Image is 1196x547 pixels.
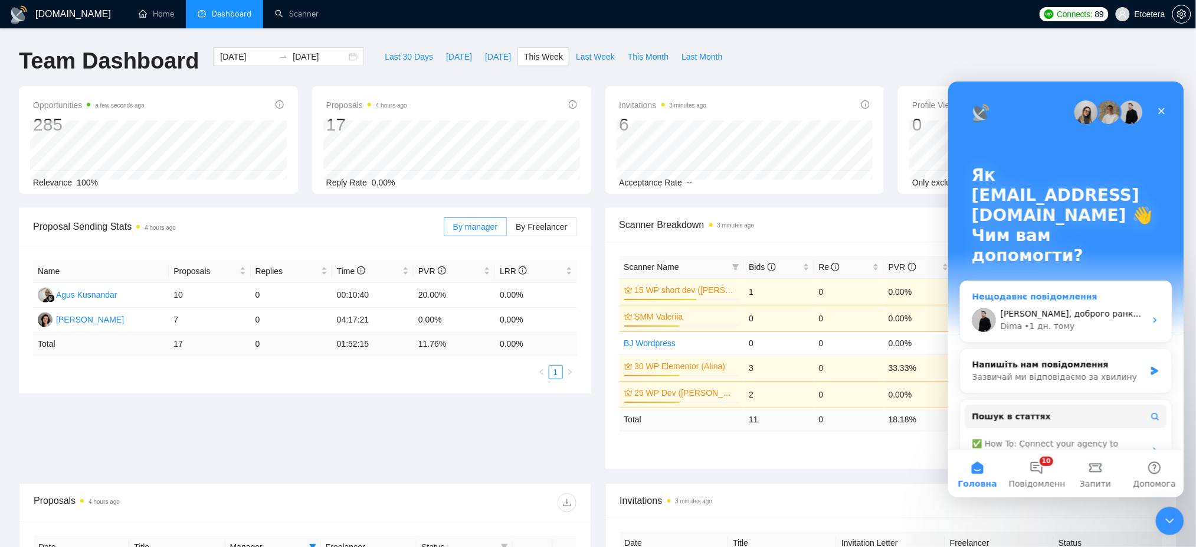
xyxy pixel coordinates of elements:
[169,260,250,283] th: Proposals
[61,398,122,406] span: Повідомлення
[628,50,669,63] span: This Month
[453,222,497,232] span: By manager
[624,362,633,370] span: crown
[889,262,916,272] span: PVR
[814,331,884,354] td: 0
[438,266,446,275] span: info-circle
[24,329,103,341] span: Пошук в статтях
[53,239,74,251] div: Dima
[814,278,884,305] td: 0
[173,265,237,278] span: Proposals
[620,217,1164,232] span: Scanner Breakdown
[220,50,274,63] input: Start date
[620,408,745,431] td: Total
[621,47,675,66] button: This Month
[337,266,365,276] span: Time
[372,178,395,187] span: 0.00%
[495,308,576,333] td: 0.00%
[357,266,365,275] span: info-circle
[566,369,574,376] span: right
[620,113,707,136] div: 6
[198,9,206,18] span: dashboard
[332,333,414,356] td: 01:52:15
[332,308,414,333] td: 04:17:21
[635,310,738,323] a: SMM Valeriia
[635,360,738,373] a: 30 WP Elementor (Alina)
[278,52,288,61] span: to
[1119,10,1127,18] span: user
[326,178,367,187] span: Reply Rate
[59,369,118,416] button: Повідомлення
[169,333,250,356] td: 17
[38,289,117,299] a: AKAgus Kusnandar
[255,265,319,278] span: Replies
[77,178,98,187] span: 100%
[569,100,577,109] span: info-circle
[620,98,707,112] span: Invitations
[17,351,219,386] div: ✅ How To: Connect your agency to [DOMAIN_NAME]
[535,365,549,379] button: left
[212,9,251,19] span: Dashboard
[33,178,72,187] span: Relevance
[675,47,729,66] button: Last Month
[47,294,55,302] img: gigradar-bm.png
[744,305,814,331] td: 0
[278,52,288,61] span: swap-right
[33,219,444,234] span: Proposal Sending Stats
[17,323,219,347] button: Пошук в статтях
[624,389,633,397] span: crown
[132,398,163,406] span: Запити
[169,283,250,308] td: 10
[519,266,527,275] span: info-circle
[624,312,633,321] span: crown
[414,333,495,356] td: 11.76 %
[717,222,755,229] time: 3 minutes ago
[1172,5,1191,24] button: setting
[33,333,169,356] td: Total
[495,283,576,308] td: 0.00%
[549,365,563,379] li: 1
[676,498,713,504] time: 3 minutes ago
[56,313,124,326] div: [PERSON_NAME]
[814,381,884,408] td: 0
[185,398,228,406] span: Допомога
[12,267,224,312] div: Напишіть нам повідомленняЗазвичай ми відповідаємо за хвилину
[24,289,197,302] div: Зазвичай ми відповідаємо за хвилину
[203,19,224,40] div: Закрити
[768,263,776,271] span: info-circle
[418,266,446,276] span: PVR
[814,354,884,381] td: 0
[38,314,124,324] a: TT[PERSON_NAME]
[517,47,569,66] button: This Week
[251,333,332,356] td: 0
[884,408,953,431] td: 18.18 %
[446,50,472,63] span: [DATE]
[732,263,739,271] span: filter
[33,260,169,283] th: Name
[635,284,738,297] a: 15 WP short dev ([PERSON_NAME] B)
[681,50,722,63] span: Last Month
[495,333,576,356] td: 0.00 %
[563,365,577,379] button: right
[744,331,814,354] td: 0
[1173,9,1191,19] span: setting
[831,263,840,271] span: info-circle
[145,224,176,231] time: 4 hours ago
[558,498,576,507] span: download
[89,499,120,505] time: 4 hours ago
[95,102,144,109] time: a few seconds ago
[535,365,549,379] li: Previous Page
[275,9,319,19] a: searchScanner
[744,354,814,381] td: 3
[814,408,884,431] td: 0
[385,50,433,63] span: Last 30 Days
[884,305,953,331] td: 0.00%
[576,50,615,63] span: Last Week
[687,178,692,187] span: --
